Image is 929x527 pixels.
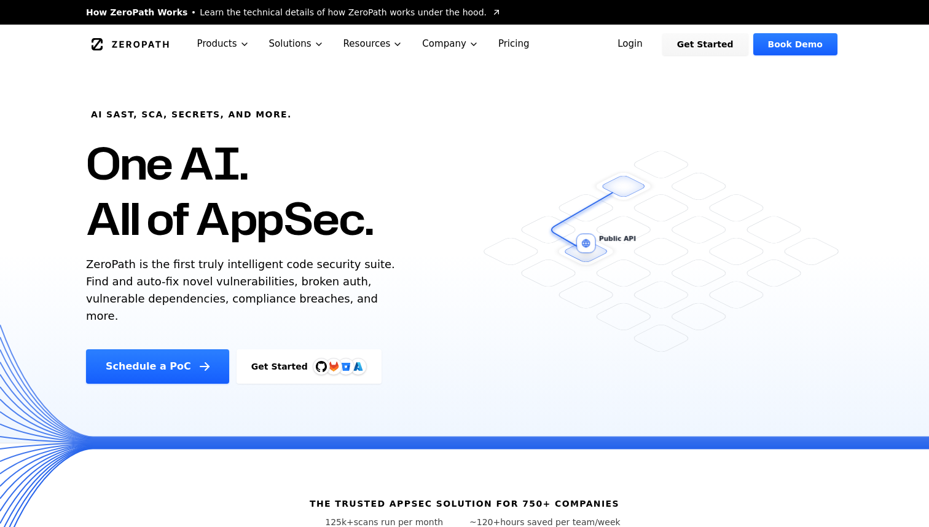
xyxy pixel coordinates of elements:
a: Book Demo [753,33,837,55]
h6: AI SAST, SCA, Secrets, and more. [91,108,292,121]
h6: The trusted AppSec solution for 750+ companies [310,497,619,510]
a: Pricing [488,25,539,63]
span: ~120+ [469,517,500,527]
button: Company [412,25,488,63]
button: Products [187,25,259,63]
img: Azure [353,362,363,371]
button: Resources [334,25,413,63]
img: GitLab [321,354,346,379]
span: Learn the technical details of how ZeroPath works under the hood. [200,6,487,18]
a: Login [603,33,657,55]
span: How ZeroPath Works [86,6,187,18]
img: GitHub [316,361,327,372]
nav: Global [71,25,858,63]
span: 125k+ [325,517,354,527]
h1: One AI. All of AppSec. [86,135,373,246]
a: Get StartedGitHubGitLabAzure [237,349,382,384]
svg: Bitbucket [339,360,353,373]
a: Get Started [662,33,748,55]
p: ZeroPath is the first truly intelligent code security suite. Find and auto-fix novel vulnerabilit... [86,256,401,325]
a: Schedule a PoC [86,349,229,384]
button: Solutions [259,25,334,63]
a: How ZeroPath WorksLearn the technical details of how ZeroPath works under the hood. [86,6,501,18]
